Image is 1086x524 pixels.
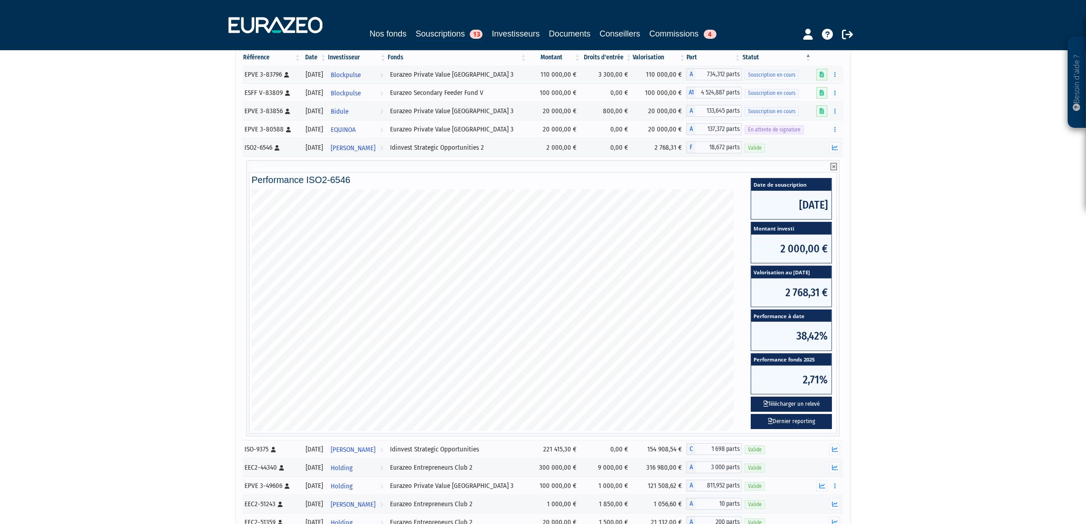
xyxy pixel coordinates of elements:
i: [Français] Personne physique [285,72,290,78]
span: Blockpulse [331,67,361,84]
div: [DATE] [305,106,324,116]
td: 3 300,00 € [581,65,632,84]
span: [PERSON_NAME] [331,496,375,513]
span: A [686,480,696,492]
span: Valide [745,482,765,491]
th: Date: activer pour trier la colonne par ordre croissant [301,50,327,65]
i: Voir l'investisseur [380,85,383,102]
img: 1732889491-logotype_eurazeo_blanc_rvb.png [229,17,322,33]
div: A - Eurazeo Entrepreneurs Club 2 [686,498,742,510]
td: 300 000,00 € [528,458,582,477]
a: Bidule [327,102,387,120]
td: 20 000,00 € [528,102,582,120]
span: Valide [745,445,765,454]
div: [DATE] [305,70,324,79]
span: F [686,141,696,153]
a: Holding [327,477,387,495]
div: [DATE] [305,88,324,98]
a: Documents [549,27,591,40]
div: [DATE] [305,499,324,509]
span: En attente de signature [745,126,804,134]
div: A1 - Eurazeo Secondary Feeder Fund V [686,87,742,99]
div: [DATE] [305,143,324,152]
th: Statut : activer pour trier la colonne par ordre d&eacute;croissant [742,50,812,65]
a: Dernier reporting [751,414,832,429]
span: Montant investi [751,222,831,235]
td: 0,00 € [581,138,632,157]
div: Eurazeo Entrepreneurs Club 2 [390,499,524,509]
span: 2,71% [751,366,831,394]
div: [DATE] [305,463,324,472]
td: 100 000,00 € [528,84,582,102]
a: [PERSON_NAME] [327,495,387,513]
th: Fonds: activer pour trier la colonne par ordre croissant [387,50,527,65]
td: 20 000,00 € [633,102,686,120]
span: A1 [686,87,696,99]
div: ISO2-6546 [245,143,299,152]
a: Nos fonds [369,27,406,40]
h4: Performance ISO2-6546 [252,175,835,185]
a: [PERSON_NAME] [327,440,387,458]
div: Eurazeo Secondary Feeder Fund V [390,88,524,98]
span: 2 768,31 € [751,278,831,307]
td: 316 980,00 € [633,458,686,477]
span: [PERSON_NAME] [331,441,375,458]
span: Souscription en cours [745,71,799,79]
i: [Français] Personne physique [275,145,280,151]
td: 9 000,00 € [581,458,632,477]
i: Voir l'investisseur [380,67,383,84]
div: A - Eurazeo Entrepreneurs Club 2 [686,461,742,473]
span: C [686,443,696,455]
div: F - Idinvest Strategic Opportunities 2 [686,141,742,153]
span: Valide [745,500,765,509]
span: Performance à date [751,310,831,322]
span: [DATE] [751,191,831,219]
div: A - Eurazeo Private Value Europe 3 [686,480,742,492]
div: EPVE 3-80588 [245,125,299,134]
div: C - Idinvest Strategic Opportunities [686,443,742,455]
span: 18,672 parts [696,141,742,153]
i: [Français] Personne physique [280,465,285,471]
span: 4 [704,30,717,39]
td: 121 508,62 € [633,477,686,495]
span: Holding [331,460,353,477]
th: Référence : activer pour trier la colonne par ordre croissant [243,50,302,65]
span: Holding [331,478,353,495]
td: 2 768,31 € [633,138,686,157]
a: Holding [327,458,387,477]
span: Valide [745,144,765,152]
span: 10 parts [696,498,742,510]
div: Eurazeo Private Value [GEOGRAPHIC_DATA] 3 [390,481,524,491]
i: Voir l'investisseur [380,121,383,138]
td: 1 000,00 € [528,495,582,513]
a: EQUINOA [327,120,387,138]
span: 1 698 parts [696,443,742,455]
a: Conseillers [600,27,640,40]
span: 133,645 parts [696,105,742,117]
div: Eurazeo Entrepreneurs Club 2 [390,463,524,472]
span: Blockpulse [331,85,361,102]
div: EPVE 3-83796 [245,70,299,79]
span: 734,312 parts [696,68,742,80]
i: [Français] Personne physique [286,90,291,96]
div: Eurazeo Private Value [GEOGRAPHIC_DATA] 3 [390,70,524,79]
button: Télécharger un relevé [751,397,832,412]
span: A [686,105,696,117]
th: Investisseur: activer pour trier la colonne par ordre croissant [327,50,387,65]
th: Droits d'entrée: activer pour trier la colonne par ordre croissant [581,50,632,65]
span: Bidule [331,103,348,120]
span: 38,42% [751,322,831,350]
td: 20 000,00 € [528,120,582,138]
span: 137,372 parts [696,123,742,135]
a: Commissions4 [650,27,717,40]
th: Part: activer pour trier la colonne par ordre croissant [686,50,742,65]
td: 2 000,00 € [528,138,582,157]
div: Eurazeo Private Value [GEOGRAPHIC_DATA] 3 [390,106,524,116]
td: 1 056,60 € [633,495,686,513]
span: 13 [470,30,483,39]
span: 3 000 parts [696,461,742,473]
i: Voir l'investisseur [380,496,383,513]
div: ESFF V-83809 [245,88,299,98]
td: 0,00 € [581,440,632,458]
span: Valorisation au [DATE] [751,266,831,278]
